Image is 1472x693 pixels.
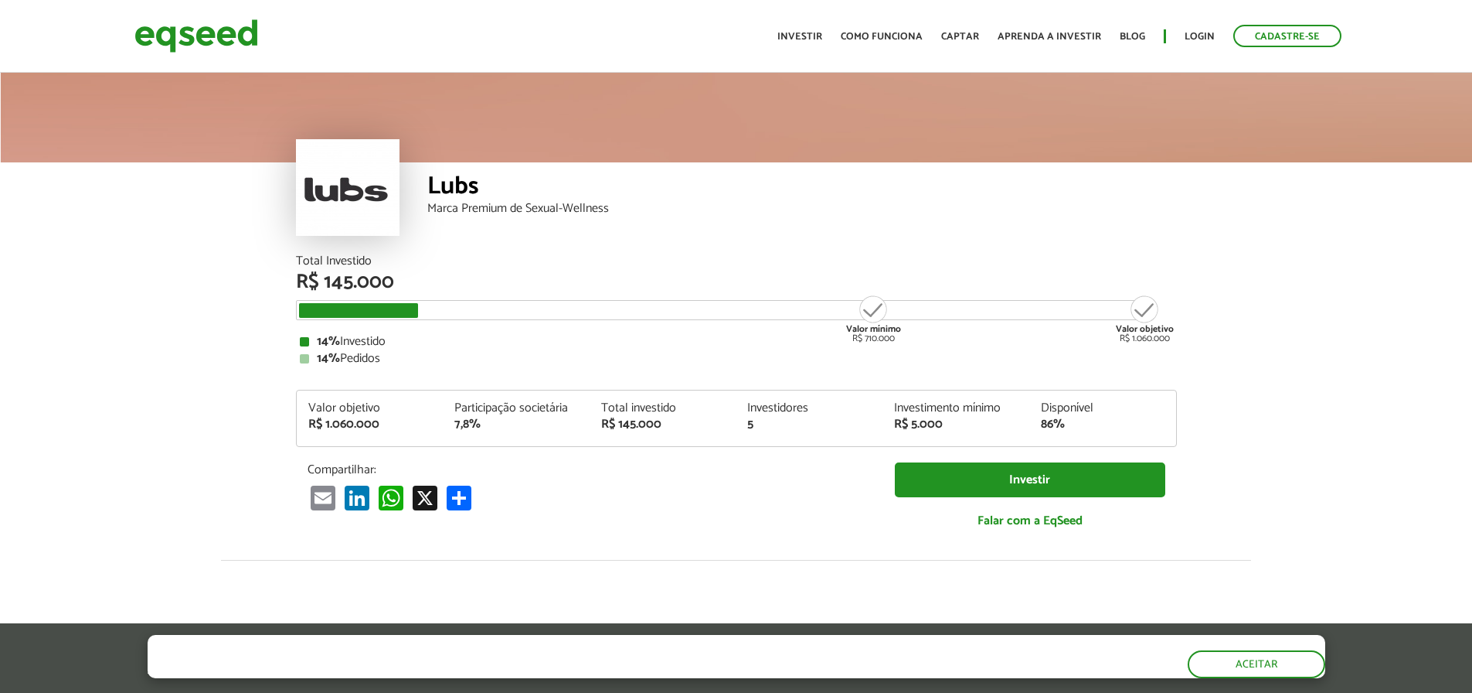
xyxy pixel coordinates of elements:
[134,15,258,56] img: EqSeed
[894,418,1018,431] div: R$ 5.000
[454,402,578,415] div: Participação societária
[296,255,1177,268] div: Total Investido
[998,32,1101,42] a: Aprenda a investir
[427,174,1177,203] div: Lubs
[308,463,872,477] p: Compartilhar:
[308,485,338,510] a: Email
[1041,402,1164,415] div: Disponível
[845,294,903,343] div: R$ 710.000
[1120,32,1145,42] a: Blog
[300,336,1173,348] div: Investido
[454,418,578,431] div: 7,8%
[300,353,1173,365] div: Pedidos
[747,418,871,431] div: 5
[895,463,1165,497] a: Investir
[148,635,707,659] h5: O site da EqSeed utiliza cookies para melhorar sua navegação.
[1185,32,1215,42] a: Login
[148,663,707,678] p: Ao clicar em "aceitar", você aceita nossa .
[308,418,432,431] div: R$ 1.060.000
[941,32,979,42] a: Captar
[427,203,1177,215] div: Marca Premium de Sexual-Wellness
[1116,322,1174,336] strong: Valor objetivo
[317,348,340,369] strong: 14%
[777,32,822,42] a: Investir
[841,32,923,42] a: Como funciona
[1041,418,1164,431] div: 86%
[296,272,1177,292] div: R$ 145.000
[601,418,725,431] div: R$ 145.000
[410,485,440,510] a: X
[444,485,474,510] a: Compartilhar
[895,505,1165,537] a: Falar com a EqSeed
[1188,650,1325,678] button: Aceitar
[894,402,1018,415] div: Investimento mínimo
[846,322,901,336] strong: Valor mínimo
[308,402,432,415] div: Valor objetivo
[342,485,372,510] a: LinkedIn
[1116,294,1174,343] div: R$ 1.060.000
[601,402,725,415] div: Total investido
[376,485,406,510] a: WhatsApp
[747,402,871,415] div: Investidores
[352,664,530,678] a: política de privacidade e de cookies
[1233,25,1341,47] a: Cadastre-se
[317,331,340,352] strong: 14%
